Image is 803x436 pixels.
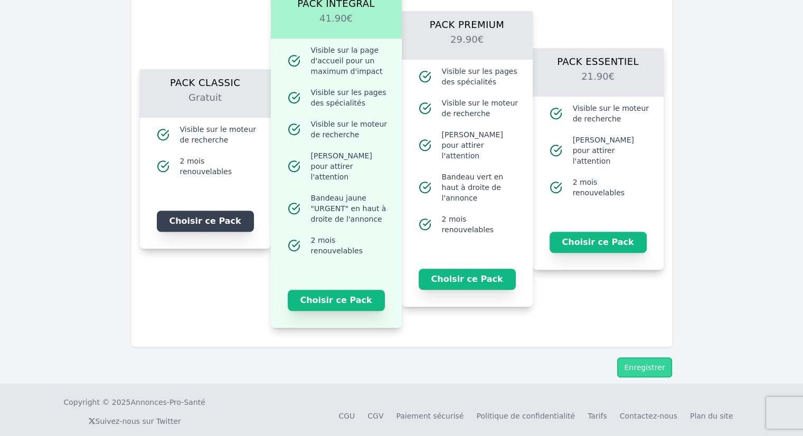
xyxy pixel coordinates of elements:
[588,412,607,420] a: Tarifs
[180,124,258,145] span: Visible sur le moteur de recherche
[573,135,651,166] span: [PERSON_NAME] pour attirer l'attention
[550,232,647,253] button: Choisir ce Pack
[288,290,385,311] button: Choisir ce Pack
[442,98,520,119] span: Visible sur le moteur de recherche
[311,119,389,140] span: Visible sur le moteur de recherche
[442,66,520,87] span: Visible sur les pages des spécialités
[617,357,672,377] button: Enregistrer
[153,69,258,90] h1: Pack Classic
[414,32,520,60] h2: 29.90€
[64,397,205,407] div: Copyright © 2025
[153,90,258,118] h2: Gratuit
[620,412,677,420] a: Contactez-nous
[442,129,520,161] span: [PERSON_NAME] pour attirer l'attention
[690,412,733,420] a: Plan du site
[130,397,205,407] a: Annonces-Pro-Santé
[419,269,516,290] button: Choisir ce Pack
[414,11,520,32] h1: Pack Premium
[311,193,389,224] span: Bandeau jaune "URGENT" en haut à droite de l'annonce
[367,412,383,420] a: CGV
[476,412,575,420] a: Politique de confidentialité
[88,417,181,425] a: Suivez-nous sur Twitter
[284,11,389,39] h2: 41.90€
[311,45,389,77] span: Visible sur la page d'accueil pour un maximum d'impact
[311,235,389,256] span: 2 mois renouvelables
[573,103,651,124] span: Visible sur le moteur de recherche
[442,214,520,235] span: 2 mois renouvelables
[573,177,651,198] span: 2 mois renouvelables
[545,69,651,97] h2: 21.90€
[338,412,355,420] a: CGU
[545,48,651,69] h1: Pack Essentiel
[311,150,389,182] span: [PERSON_NAME] pour attirer l'attention
[442,172,520,203] span: Bandeau vert en haut à droite de l'annonce
[157,211,254,232] button: Choisir ce Pack
[396,412,464,420] a: Paiement sécurisé
[180,156,258,177] span: 2 mois renouvelables
[311,87,389,108] span: Visible sur les pages des spécialités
